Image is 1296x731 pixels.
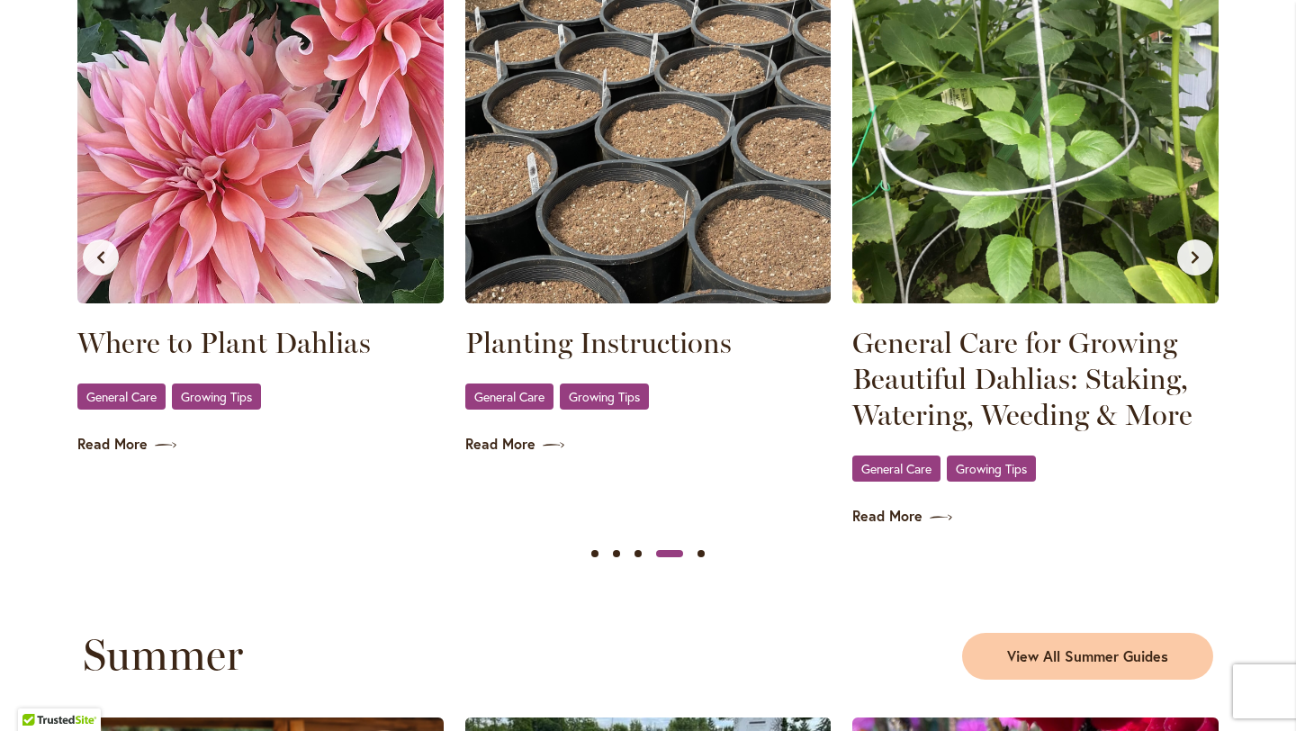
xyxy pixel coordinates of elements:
[584,543,606,564] button: Slide 1
[560,384,649,410] a: Growing Tips
[465,383,832,412] div: ,
[962,633,1213,680] a: View All Summer Guides
[465,384,553,410] a: General Care
[606,543,627,564] button: Slide 2
[656,543,683,564] button: Slide 4
[172,384,261,410] a: Growing Tips
[861,463,931,474] span: General Care
[181,391,252,402] span: Growing Tips
[627,543,649,564] button: Slide 3
[852,455,1219,484] div: ,
[83,239,119,275] button: Previous slide
[83,629,637,680] h2: Summer
[77,434,444,455] a: Read More
[77,383,444,412] div: ,
[465,325,832,361] a: Planting Instructions
[77,384,166,410] a: General Care
[852,506,1219,527] a: Read More
[690,543,712,564] button: Slide 5
[1007,646,1168,667] span: View All Summer Guides
[77,325,444,361] a: Where to Plant Dahlias
[852,456,940,482] a: General Care
[569,391,640,402] span: Growing Tips
[86,391,157,402] span: General Care
[956,463,1027,474] span: Growing Tips
[465,434,832,455] a: Read More
[947,456,1036,482] a: Growing Tips
[1177,239,1213,275] button: Next slide
[474,391,544,402] span: General Care
[852,325,1219,433] a: General Care for Growing Beautiful Dahlias: Staking, Watering, Weeding & More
